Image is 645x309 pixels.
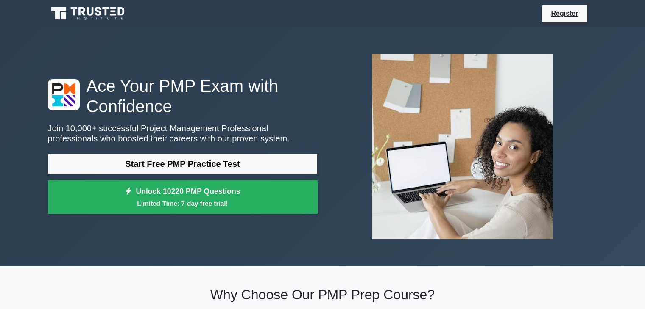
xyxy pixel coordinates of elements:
[546,8,583,19] a: Register
[48,287,598,303] h2: Why Choose Our PMP Prep Course?
[48,154,318,174] a: Start Free PMP Practice Test
[48,76,318,116] h1: Ace Your PMP Exam with Confidence
[59,199,307,208] small: Limited Time: 7-day free trial!
[48,123,318,143] p: Join 10,000+ successful Project Management Professional professionals who boosted their careers w...
[48,180,318,214] a: Unlock 10220 PMP QuestionsLimited Time: 7-day free trial!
